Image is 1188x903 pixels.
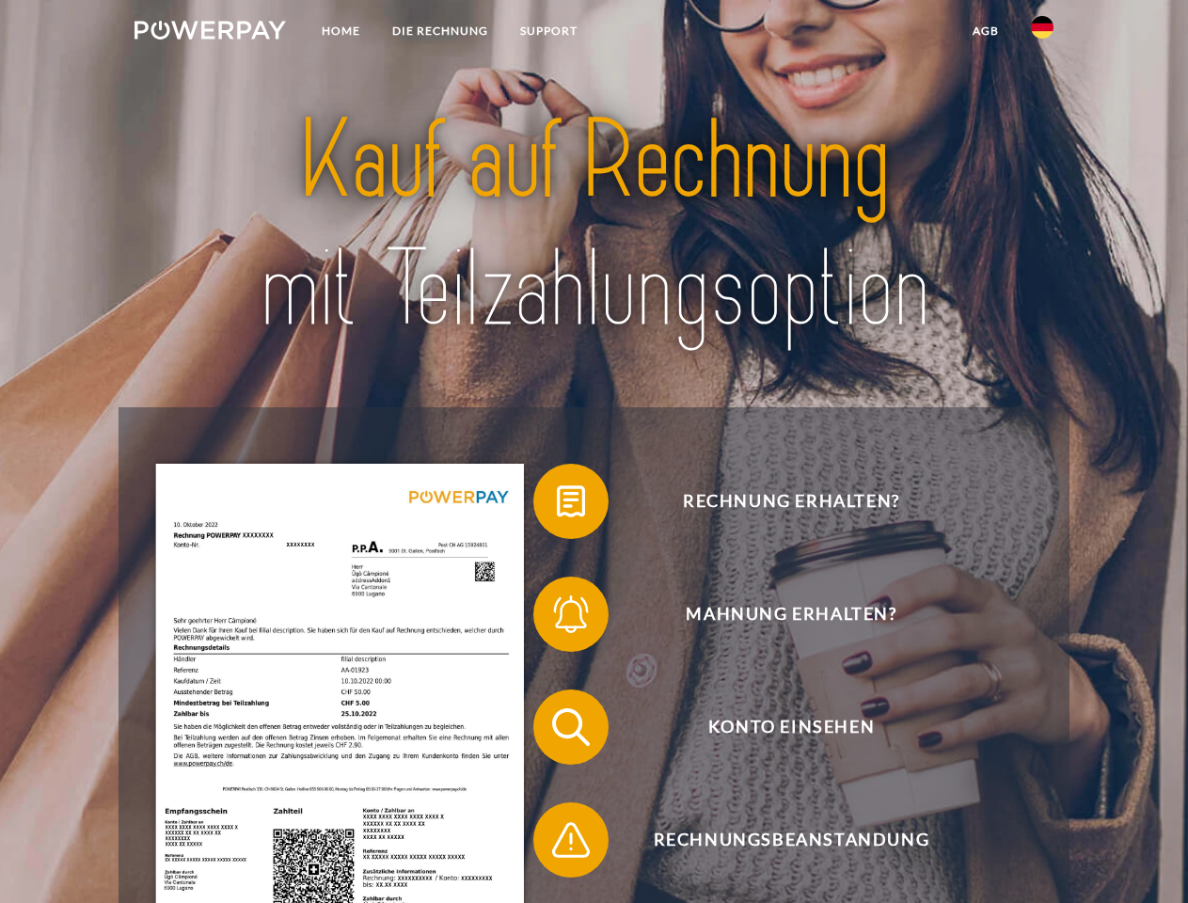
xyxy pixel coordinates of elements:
a: Home [306,14,376,48]
img: de [1031,16,1053,39]
img: qb_bill.svg [547,478,594,525]
a: SUPPORT [504,14,594,48]
span: Rechnung erhalten? [561,464,1022,539]
span: Rechnungsbeanstandung [561,802,1022,878]
img: logo-powerpay-white.svg [135,21,286,40]
button: Rechnung erhalten? [533,464,1022,539]
a: agb [957,14,1015,48]
button: Mahnung erhalten? [533,577,1022,652]
img: title-powerpay_de.svg [180,90,1008,360]
img: qb_warning.svg [547,816,594,863]
a: DIE RECHNUNG [376,14,504,48]
img: qb_search.svg [547,704,594,751]
span: Mahnung erhalten? [561,577,1022,652]
button: Rechnungsbeanstandung [533,802,1022,878]
span: Konto einsehen [561,689,1022,765]
button: Konto einsehen [533,689,1022,765]
img: qb_bell.svg [547,591,594,638]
